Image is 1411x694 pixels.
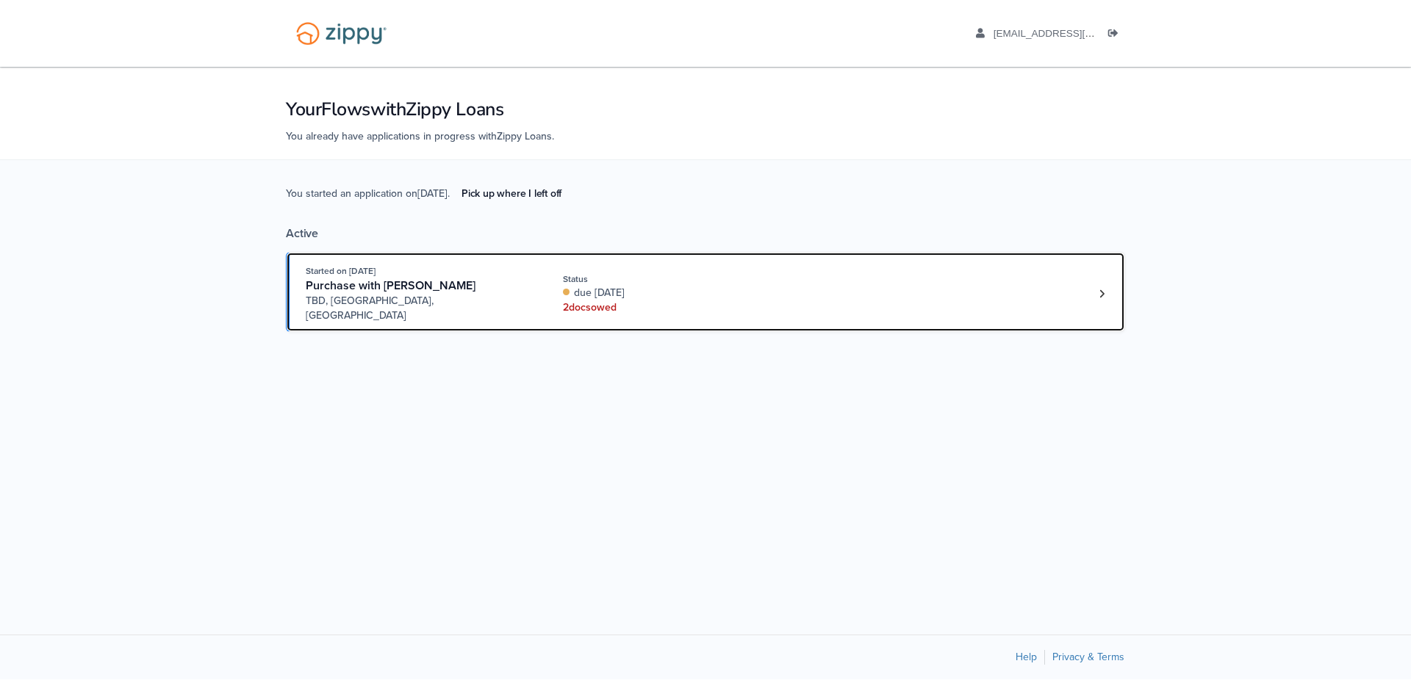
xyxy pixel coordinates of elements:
[286,186,573,226] span: You started an application on [DATE] .
[994,28,1162,39] span: fabylopez94@gmail.com
[286,97,1125,122] h1: Your Flows with Zippy Loans
[563,272,759,286] div: Status
[1052,651,1124,663] a: Privacy & Terms
[563,286,759,300] div: due [DATE]
[976,28,1162,43] a: edit profile
[286,130,554,142] span: You already have applications in progress with Zippy Loans .
[450,181,573,206] a: Pick up where I left off
[286,226,1125,241] div: Active
[563,300,759,315] div: 2 doc s owed
[306,294,530,323] span: TBD, [GEOGRAPHIC_DATA], [GEOGRAPHIC_DATA]
[306,266,376,276] span: Started on [DATE]
[306,278,475,293] span: Purchase with [PERSON_NAME]
[1091,283,1113,305] a: Loan number 4260020
[1108,28,1124,43] a: Log out
[1016,651,1037,663] a: Help
[287,15,396,52] img: Logo
[286,252,1125,332] a: Open loan 4260020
